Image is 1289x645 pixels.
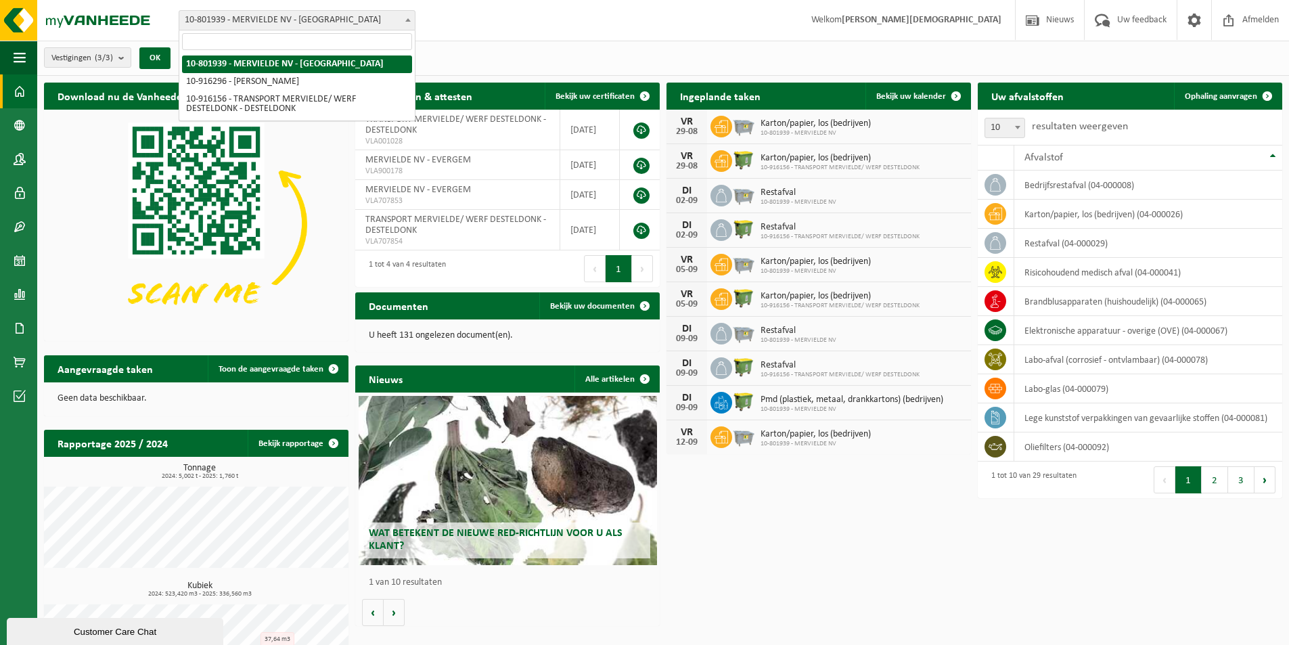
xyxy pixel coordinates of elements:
[761,257,871,267] span: Karton/papier, los (bedrijven)
[761,153,920,164] span: Karton/papier, los (bedrijven)
[1014,374,1282,403] td: labo-glas (04-000079)
[556,92,635,101] span: Bekijk uw certificaten
[44,355,166,382] h2: Aangevraagde taken
[365,155,471,165] span: MERVIELDE NV - EVERGEM
[673,289,700,300] div: VR
[761,129,871,137] span: 10-801939 - MERVIELDE NV
[179,11,415,30] span: 10-801939 - MERVIELDE NV - EVERGEM
[673,358,700,369] div: DI
[673,116,700,127] div: VR
[1185,92,1257,101] span: Ophaling aanvragen
[732,390,755,413] img: WB-1100-HPE-GN-50
[673,127,700,137] div: 29-08
[673,324,700,334] div: DI
[732,286,755,309] img: WB-1100-HPE-GN-50
[219,365,323,374] span: Toon de aangevraagde taken
[208,355,347,382] a: Toon de aangevraagde taken
[1024,152,1063,163] span: Afvalstof
[44,110,348,338] img: Download de VHEPlus App
[673,231,700,240] div: 02-09
[560,110,620,150] td: [DATE]
[606,255,632,282] button: 1
[182,91,412,118] li: 10-916156 - TRANSPORT MERVIELDE/ WERF DESTELDONK - DESTELDONK
[51,48,113,68] span: Vestigingen
[1014,258,1282,287] td: risicohoudend medisch afval (04-000041)
[761,440,871,448] span: 10-801939 - MERVIELDE NV
[369,331,646,340] p: U heeft 131 ongelezen document(en).
[584,255,606,282] button: Previous
[761,302,920,310] span: 10-916156 - TRANSPORT MERVIELDE/ WERF DESTELDONK
[179,10,415,30] span: 10-801939 - MERVIELDE NV - EVERGEM
[1254,466,1275,493] button: Next
[44,430,181,456] h2: Rapportage 2025 / 2024
[761,222,920,233] span: Restafval
[95,53,113,62] count: (3/3)
[1202,466,1228,493] button: 2
[732,424,755,447] img: WB-2500-GAL-GY-01
[560,150,620,180] td: [DATE]
[761,164,920,172] span: 10-916156 - TRANSPORT MERVIELDE/ WERF DESTELDONK
[355,83,486,109] h2: Certificaten & attesten
[1014,200,1282,229] td: karton/papier, los (bedrijven) (04-000026)
[876,92,946,101] span: Bekijk uw kalender
[865,83,970,110] a: Bekijk uw kalender
[666,83,774,109] h2: Ingeplande taken
[978,83,1077,109] h2: Uw afvalstoffen
[365,185,471,195] span: MERVIELDE NV - EVERGEM
[1014,316,1282,345] td: elektronische apparatuur - overige (OVE) (04-000067)
[985,118,1024,137] span: 10
[673,427,700,438] div: VR
[673,265,700,275] div: 05-09
[560,210,620,250] td: [DATE]
[985,118,1025,138] span: 10
[365,196,549,206] span: VLA707853
[51,581,348,598] h3: Kubiek
[732,252,755,275] img: WB-2500-GAL-GY-01
[1014,403,1282,432] td: lege kunststof verpakkingen van gevaarlijke stoffen (04-000081)
[842,15,1001,25] strong: [PERSON_NAME][DEMOGRAPHIC_DATA]
[761,326,836,336] span: Restafval
[550,302,635,311] span: Bekijk uw documenten
[384,599,405,626] button: Volgende
[673,393,700,403] div: DI
[673,334,700,344] div: 09-09
[248,430,347,457] a: Bekijk rapportage
[761,267,871,275] span: 10-801939 - MERVIELDE NV
[362,599,384,626] button: Vorige
[761,198,836,206] span: 10-801939 - MERVIELDE NV
[673,162,700,171] div: 29-08
[1014,229,1282,258] td: restafval (04-000029)
[673,196,700,206] div: 02-09
[761,336,836,344] span: 10-801939 - MERVIELDE NV
[182,73,412,91] li: 10-916296 - [PERSON_NAME]
[673,220,700,231] div: DI
[673,403,700,413] div: 09-09
[632,255,653,282] button: Next
[732,217,755,240] img: WB-1100-HPE-GN-50
[673,254,700,265] div: VR
[1014,287,1282,316] td: brandblusapparaten (huishoudelijk) (04-000065)
[1014,171,1282,200] td: bedrijfsrestafval (04-000008)
[51,591,348,598] span: 2024: 523,420 m3 - 2025: 336,560 m3
[365,114,546,135] span: TRANSPORT MERVIELDE/ WERF DESTELDONK - DESTELDONK
[761,291,920,302] span: Karton/papier, los (bedrijven)
[365,215,546,236] span: TRANSPORT MERVIELDE/ WERF DESTELDONK - DESTELDONK
[1174,83,1281,110] a: Ophaling aanvragen
[539,292,658,319] a: Bekijk uw documenten
[365,136,549,147] span: VLA001028
[369,578,653,587] p: 1 van 10 resultaten
[58,394,335,403] p: Geen data beschikbaar.
[574,365,658,393] a: Alle artikelen
[7,615,226,645] iframe: chat widget
[732,321,755,344] img: WB-2500-GAL-GY-01
[985,465,1077,495] div: 1 tot 10 van 29 resultaten
[365,236,549,247] span: VLA707854
[51,473,348,480] span: 2024: 5,002 t - 2025: 1,760 t
[673,300,700,309] div: 05-09
[673,438,700,447] div: 12-09
[139,47,171,69] button: OK
[182,55,412,73] li: 10-801939 - MERVIELDE NV - [GEOGRAPHIC_DATA]
[359,396,657,565] a: Wat betekent de nieuwe RED-richtlijn voor u als klant?
[732,114,755,137] img: WB-2500-GAL-GY-01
